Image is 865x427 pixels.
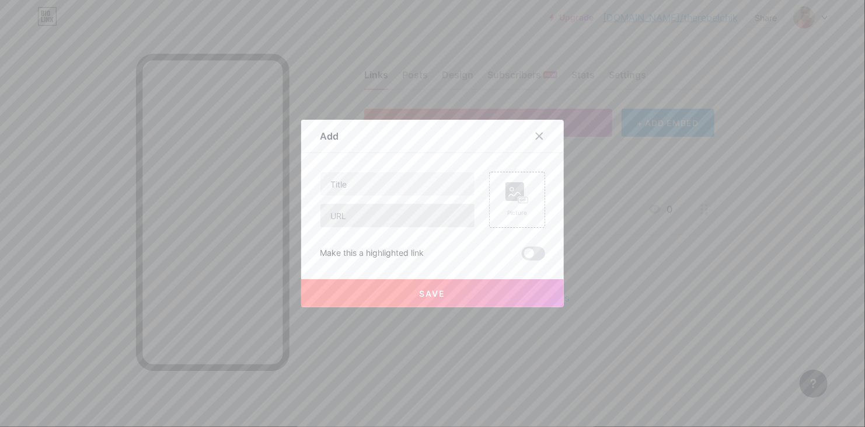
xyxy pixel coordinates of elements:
span: Save [420,289,446,298]
div: Make this a highlighted link [320,247,424,261]
div: Add [320,129,339,143]
input: URL [320,204,475,227]
input: Title [320,172,475,196]
button: Save [301,279,564,307]
div: Picture [505,209,529,217]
